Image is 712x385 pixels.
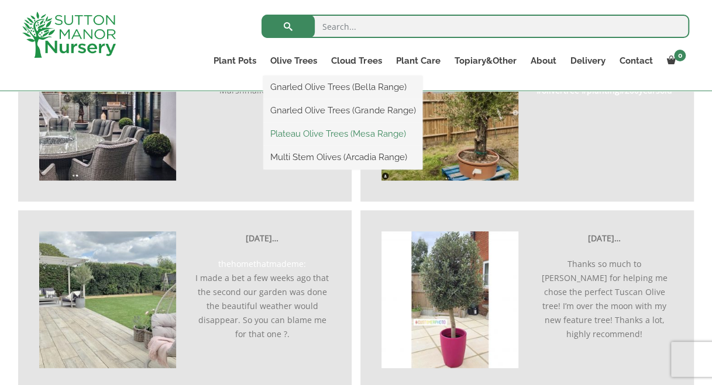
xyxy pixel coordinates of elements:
a: 0 [659,53,689,69]
a: About [523,53,563,69]
a: Plateau Olive Trees (Mesa Range) [263,125,422,143]
a: Contact [612,53,659,69]
a: Delivery [563,53,612,69]
a: Olive Trees [263,53,324,69]
strong: [DATE]… [588,233,621,244]
span: I made a bet a few weeks ago that the second our garden was done the beautiful weather would disa... [195,272,329,339]
img: logo [22,12,116,58]
span: 0 [674,50,686,61]
img: Screenshot 2020-12-06 at 19.09.29 [39,44,176,181]
input: Search... [262,15,689,38]
a: Topiary&Other [447,53,523,69]
a: Multi Stem Olives (Arcadia Range) [263,148,422,166]
div: Thanks so much to [PERSON_NAME] for helping me chose the perfect Tuscan Olive tree! I’m over the ... [536,257,673,341]
a: Cloud Trees [324,53,388,69]
img: Screenshot 2020-12-06 at 19.13.39 [39,231,176,368]
img: EDF9C8E4-5252-45BD-8DD6-32AE16D6C335 [381,231,518,368]
a: thehomethatmademe: [218,258,306,269]
strong: [DATE]… [246,233,278,244]
a: Gnarled Olive Trees (Bella Range) [263,78,422,96]
a: Plant Pots [207,53,263,69]
a: Gnarled Olive Trees (Grande Range) [263,102,422,119]
img: Screenshot 2020-12-06 at 19.11.47 [381,44,518,181]
a: Plant Care [388,53,447,69]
